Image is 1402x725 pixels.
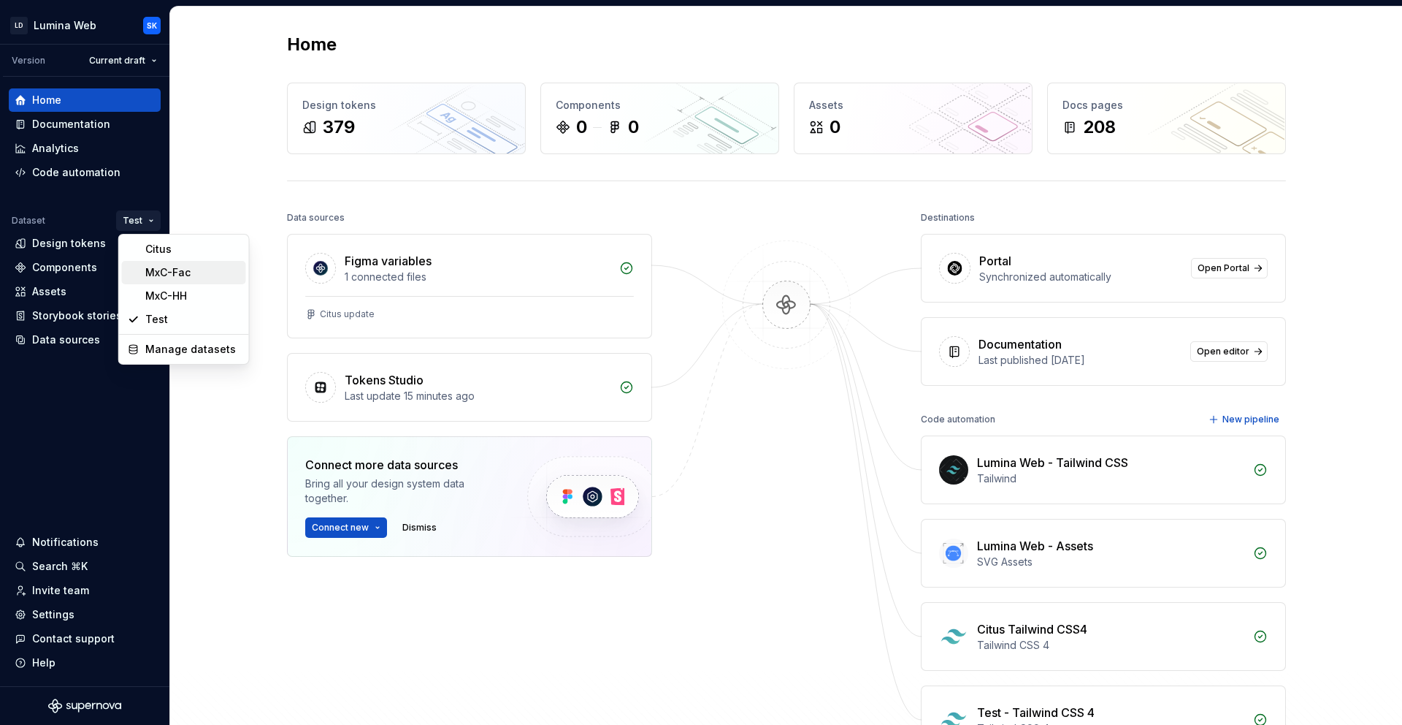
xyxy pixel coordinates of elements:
[145,265,240,280] div: MxC-Fac
[122,338,246,361] a: Manage datasets
[145,242,240,257] div: Citus
[145,312,240,327] div: Test
[145,342,240,357] div: Manage datasets
[145,289,240,303] div: MxC-HH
